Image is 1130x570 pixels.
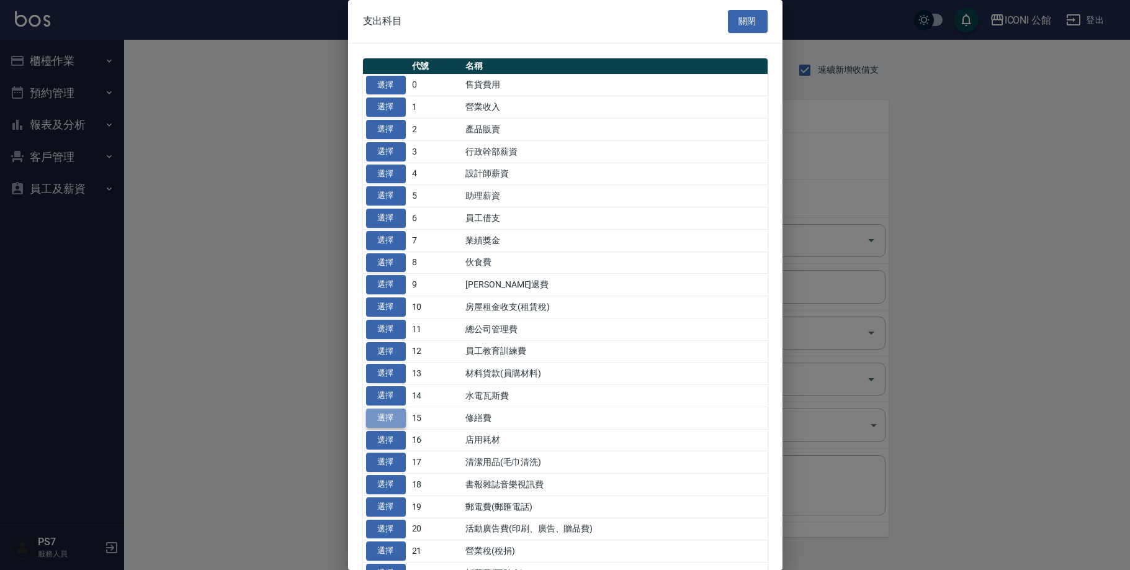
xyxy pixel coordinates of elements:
[366,342,406,361] button: 選擇
[462,429,767,451] td: 店用耗材
[366,320,406,339] button: 選擇
[462,140,767,163] td: 行政幹部薪資
[409,251,463,274] td: 8
[462,340,767,363] td: 員工教育訓練費
[462,495,767,518] td: 郵電費(郵匯電話)
[462,251,767,274] td: 伙食費
[366,386,406,405] button: 選擇
[409,119,463,141] td: 2
[409,429,463,451] td: 16
[366,209,406,228] button: 選擇
[462,119,767,141] td: 產品販賣
[409,318,463,340] td: 11
[462,207,767,230] td: 員工借支
[462,451,767,474] td: 清潔用品(毛巾清洗)
[409,340,463,363] td: 12
[462,58,767,75] th: 名稱
[409,385,463,407] td: 14
[366,364,406,383] button: 選擇
[409,58,463,75] th: 代號
[409,407,463,429] td: 15
[409,474,463,496] td: 18
[409,185,463,207] td: 5
[409,518,463,540] td: 20
[366,76,406,95] button: 選擇
[366,275,406,294] button: 選擇
[462,540,767,563] td: 營業稅(稅捐)
[409,140,463,163] td: 3
[409,451,463,474] td: 17
[462,385,767,407] td: 水電瓦斯費
[462,274,767,296] td: [PERSON_NAME]退費
[462,363,767,385] td: 材料貨款(員購材料)
[409,274,463,296] td: 9
[462,96,767,119] td: 營業收入
[409,540,463,563] td: 21
[462,407,767,429] td: 修繕費
[409,363,463,385] td: 13
[462,74,767,96] td: 售貨費用
[366,431,406,450] button: 選擇
[462,229,767,251] td: 業績獎金
[366,475,406,494] button: 選擇
[366,409,406,428] button: 選擇
[409,74,463,96] td: 0
[366,541,406,561] button: 選擇
[366,297,406,317] button: 選擇
[462,163,767,185] td: 設計師薪資
[366,231,406,250] button: 選擇
[366,142,406,161] button: 選擇
[366,165,406,184] button: 選擇
[409,96,463,119] td: 1
[409,495,463,518] td: 19
[363,15,403,27] span: 支出科目
[409,163,463,185] td: 4
[366,186,406,206] button: 選擇
[409,207,463,230] td: 6
[366,453,406,472] button: 選擇
[409,296,463,319] td: 10
[728,10,768,33] button: 關閉
[366,120,406,139] button: 選擇
[366,520,406,539] button: 選擇
[366,97,406,117] button: 選擇
[462,318,767,340] td: 總公司管理費
[366,253,406,273] button: 選擇
[409,229,463,251] td: 7
[462,518,767,540] td: 活動廣告費(印刷、廣告、贈品費)
[366,497,406,517] button: 選擇
[462,185,767,207] td: 助理薪資
[462,474,767,496] td: 書報雜誌音樂視訊費
[462,296,767,319] td: 房屋租金收支(租賃稅)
